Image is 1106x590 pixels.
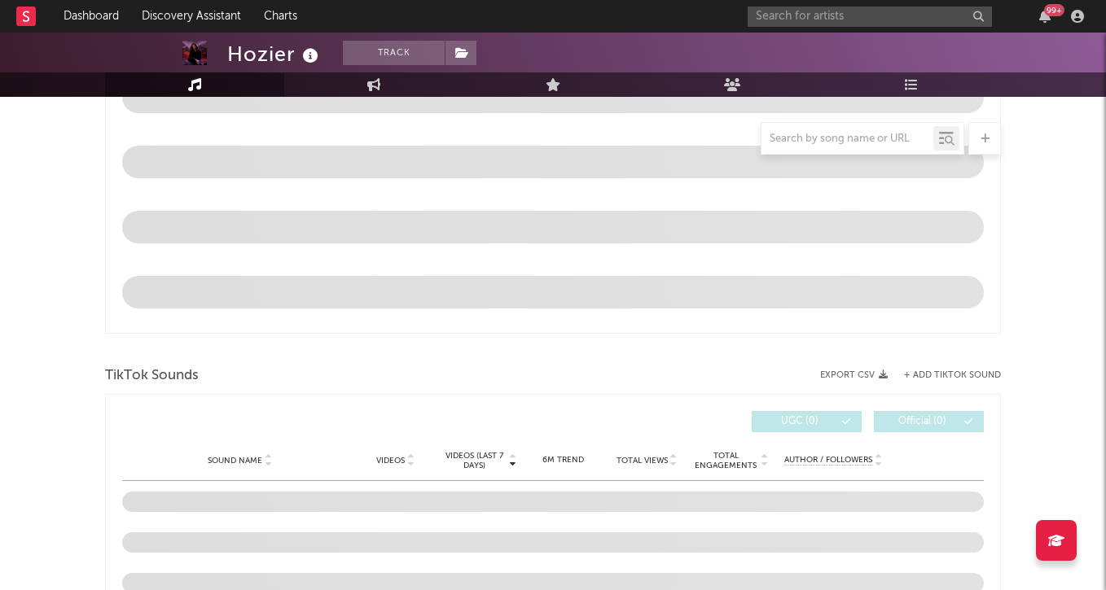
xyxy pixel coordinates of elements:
span: UGC ( 0 ) [762,417,837,426]
span: TikTok Sounds [105,366,199,386]
button: Track [343,41,445,65]
button: + Add TikTok Sound [888,371,1001,380]
button: Export CSV [820,370,888,380]
div: Hozier [227,41,323,68]
input: Search for artists [748,7,992,27]
input: Search by song name or URL [761,133,933,146]
span: Sound Name [208,456,262,465]
span: Total Views [617,456,668,465]
div: 99 + [1044,4,1064,16]
button: + Add TikTok Sound [904,371,1001,380]
span: Author / Followers [784,455,872,465]
span: Videos [376,456,405,465]
div: 6M Trend [525,454,601,466]
button: 99+ [1039,10,1051,23]
span: Videos (last 7 days) [441,451,507,470]
button: Official(0) [874,411,984,432]
button: UGC(0) [752,411,862,432]
span: Total Engagements [693,451,759,470]
span: Official ( 0 ) [884,417,959,426]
